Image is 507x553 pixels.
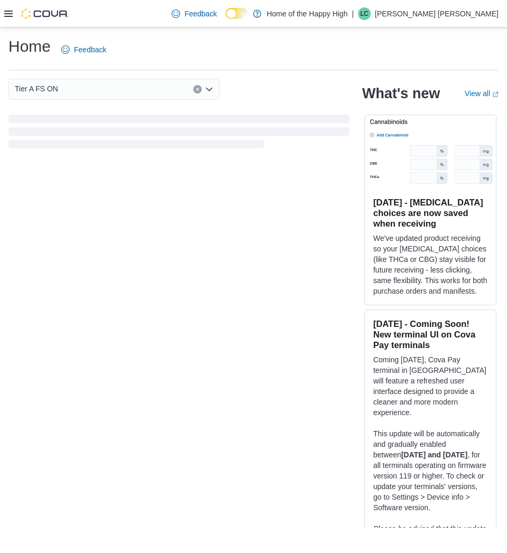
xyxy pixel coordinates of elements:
[492,91,499,98] svg: External link
[373,428,487,513] p: This update will be automatically and gradually enabled between , for all terminals operating on ...
[362,85,440,102] h2: What's new
[358,7,371,20] div: Luna Carrick-Brenner
[184,8,217,19] span: Feedback
[401,451,467,459] strong: [DATE] and [DATE]
[226,8,248,19] input: Dark Mode
[21,8,69,19] img: Cova
[74,44,106,55] span: Feedback
[373,197,487,229] h3: [DATE] - [MEDICAL_DATA] choices are now saved when receiving
[373,354,487,418] p: Coming [DATE], Cova Pay terminal in [GEOGRAPHIC_DATA] will feature a refreshed user interface des...
[373,318,487,350] h3: [DATE] - Coming Soon! New terminal UI on Cova Pay terminals
[360,7,368,20] span: LC
[375,7,499,20] p: [PERSON_NAME] [PERSON_NAME]
[15,82,58,95] span: Tier A FS ON
[465,89,499,98] a: View allExternal link
[373,233,487,296] p: We've updated product receiving so your [MEDICAL_DATA] choices (like THCa or CBG) stay visible fo...
[8,117,350,151] span: Loading
[352,7,354,20] p: |
[8,36,51,57] h1: Home
[267,7,348,20] p: Home of the Happy High
[167,3,221,24] a: Feedback
[57,39,110,60] a: Feedback
[205,85,213,93] button: Open list of options
[193,85,202,93] button: Clear input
